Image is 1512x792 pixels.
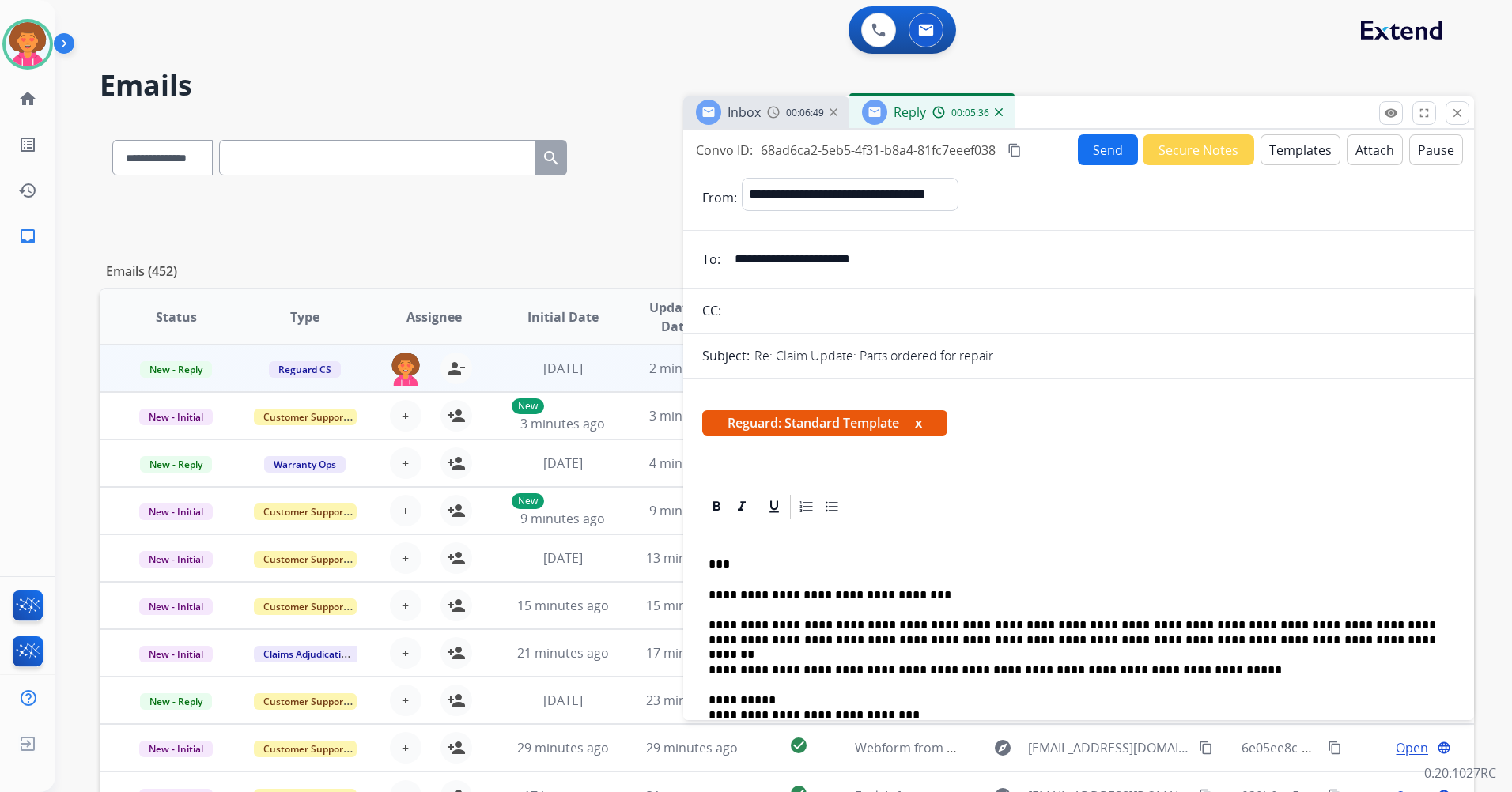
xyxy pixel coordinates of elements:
mat-icon: fullscreen [1417,106,1431,120]
div: Bold [705,495,728,519]
span: Customer Support [254,551,357,568]
mat-icon: person_remove [447,359,466,378]
p: Emails (452) [100,262,183,281]
mat-icon: list_alt [18,135,37,154]
p: From: [702,188,737,207]
img: avatar [6,22,50,66]
mat-icon: person_add [447,454,466,473]
mat-icon: person_add [447,691,466,710]
h2: Emails [100,70,1474,101]
span: New - Reply [140,693,212,710]
span: + [402,643,409,662]
span: Inbox [728,104,761,121]
mat-icon: check_circle [789,736,808,755]
span: Customer Support [254,741,357,757]
span: Reply [894,104,926,121]
span: New - Initial [139,598,213,615]
button: Send [1078,134,1138,165]
span: Initial Date [527,307,599,326]
div: Underline [762,495,786,519]
span: + [402,549,409,568]
button: + [390,542,421,574]
button: Templates [1261,134,1340,165]
span: Claims Adjudication [254,646,362,662]
span: 3 minutes ago [649,407,734,424]
span: Webform from [EMAIL_ADDRESS][DOMAIN_NAME] on [DATE] [855,739,1213,756]
span: 4 minutes ago [649,454,734,472]
span: [DATE] [543,360,583,377]
button: + [390,447,421,479]
span: New - Reply [140,456,212,473]
p: 0.20.1027RC [1424,764,1496,783]
button: + [390,590,421,621]
span: 2 minutes ago [649,360,734,377]
span: Reguard: Standard Template [702,410,947,436]
span: 9 minutes ago [520,510,605,527]
span: Updated Date [641,298,712,336]
mat-icon: person_add [447,738,466,757]
button: Secure Notes [1143,134,1254,165]
mat-icon: content_copy [1007,143,1022,157]
span: Reguard CS [269,361,341,378]
button: Pause [1409,134,1463,165]
span: [EMAIL_ADDRESS][DOMAIN_NAME] [1028,738,1190,757]
span: [DATE] [543,454,583,472]
mat-icon: person_add [447,406,466,425]
span: New - Reply [140,361,212,378]
p: Convo ID: [696,141,753,160]
img: agent-avatar [390,353,421,386]
mat-icon: person_add [447,549,466,568]
mat-icon: content_copy [1328,741,1342,755]
span: 23 minutes ago [646,692,738,709]
span: + [402,406,409,425]
span: + [402,454,409,473]
span: 15 minutes ago [646,597,738,614]
mat-icon: inbox [18,227,37,246]
mat-icon: content_copy [1199,741,1213,755]
span: 00:05:36 [951,107,989,119]
mat-icon: explore [993,738,1012,757]
span: Warranty Ops [264,456,346,473]
div: Ordered List [795,495,818,519]
mat-icon: person_add [447,501,466,520]
button: + [390,732,421,764]
span: Customer Support [254,503,357,520]
span: Customer Support [254,409,357,425]
button: + [390,400,421,432]
mat-icon: remove_red_eye [1384,106,1398,120]
span: Customer Support [254,693,357,710]
mat-icon: person_add [447,643,466,662]
mat-icon: close [1450,106,1465,120]
mat-icon: history [18,181,37,200]
button: Attach [1347,134,1403,165]
p: CC: [702,301,721,320]
p: New [512,493,544,509]
p: To: [702,250,720,269]
span: Status [156,307,197,326]
span: + [402,691,409,710]
span: + [402,596,409,615]
span: Assignee [406,307,462,326]
span: 13 minutes ago [646,549,738,567]
span: Customer Support [254,598,357,615]
span: 68ad6ca2-5eb5-4f31-b8a4-81fc7eeef038 [761,141,996,159]
span: 9 minutes ago [649,502,734,519]
span: 29 minutes ago [646,739,738,756]
span: [DATE] [543,692,583,709]
span: 17 minutes ago [646,644,738,662]
span: 29 minutes ago [517,739,609,756]
span: New - Initial [139,409,213,425]
button: + [390,637,421,669]
mat-icon: search [542,149,561,168]
span: New - Initial [139,503,213,520]
span: + [402,501,409,520]
span: 15 minutes ago [517,597,609,614]
span: New - Initial [139,646,213,662]
button: x [915,413,922,432]
span: + [402,738,409,757]
span: [DATE] [543,549,583,567]
div: Italic [730,495,754,519]
span: New - Initial [139,551,213,568]
div: Bullet List [820,495,844,519]
span: Type [290,307,319,326]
